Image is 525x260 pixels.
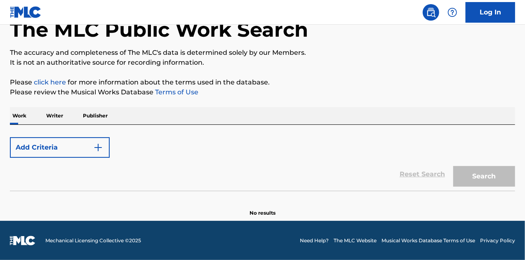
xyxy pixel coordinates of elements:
[300,237,329,244] a: Need Help?
[34,78,66,86] a: click here
[10,6,42,18] img: MLC Logo
[444,4,461,21] div: Help
[45,237,141,244] span: Mechanical Licensing Collective © 2025
[10,17,308,42] h1: The MLC Public Work Search
[10,107,29,124] p: Work
[480,237,515,244] a: Privacy Policy
[10,48,515,58] p: The accuracy and completeness of The MLC's data is determined solely by our Members.
[10,236,35,246] img: logo
[93,143,103,152] img: 9d2ae6d4665cec9f34b9.svg
[334,237,377,244] a: The MLC Website
[80,107,110,124] p: Publisher
[153,88,198,96] a: Terms of Use
[10,87,515,97] p: Please review the Musical Works Database
[10,58,515,68] p: It is not an authoritative source for recording information.
[44,107,66,124] p: Writer
[250,199,275,217] p: No results
[426,7,436,17] img: search
[10,137,110,158] button: Add Criteria
[423,4,439,21] a: Public Search
[10,133,515,191] form: Search Form
[447,7,457,17] img: help
[466,2,515,23] a: Log In
[10,77,515,87] p: Please for more information about the terms used in the database.
[381,237,475,244] a: Musical Works Database Terms of Use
